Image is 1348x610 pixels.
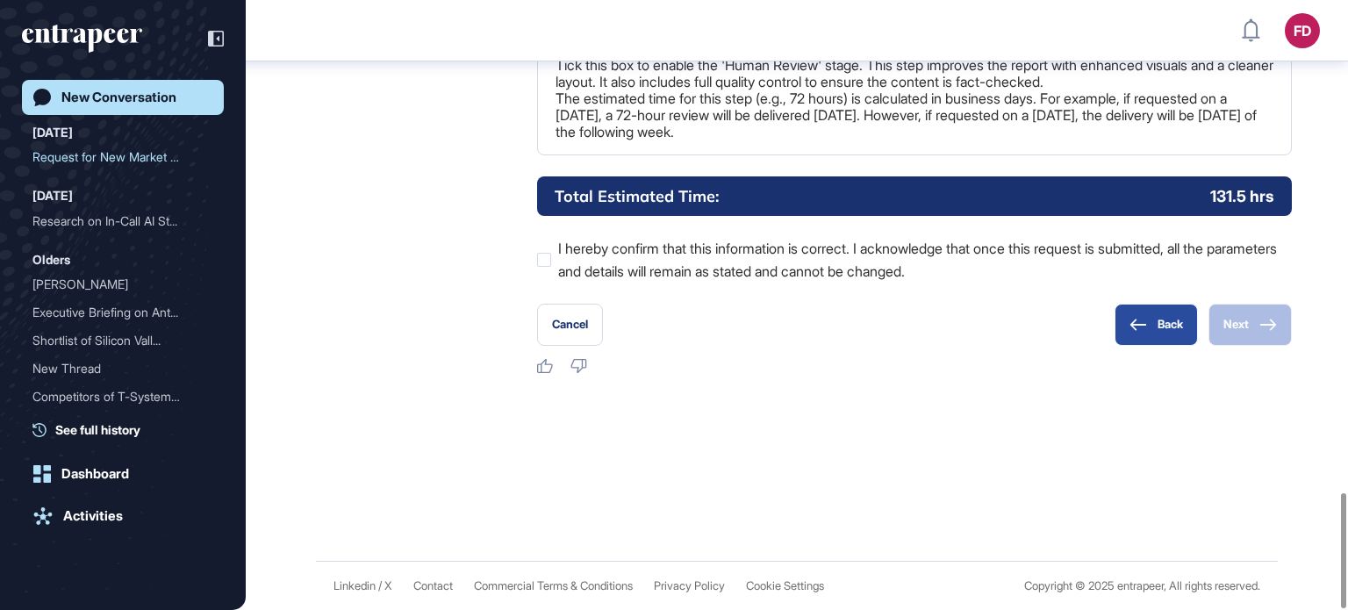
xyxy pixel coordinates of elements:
[474,579,633,592] a: Commercial Terms & Conditions
[32,249,70,270] div: Olders
[61,90,176,105] div: New Conversation
[22,456,224,492] a: Dashboard
[32,270,199,298] div: [PERSON_NAME]
[32,327,213,355] div: Shortlist of Silicon Valley Start-Ups Leveraging AI and Image Recognition for Meat Quality Valida...
[32,420,224,439] a: See full history
[32,298,213,327] div: Executive Briefing on Anthropic: Strategic Insights and Opportunities for Deutsche Telekom in AI ...
[32,355,213,383] div: New Thread
[333,579,376,592] a: Linkedin
[55,420,140,439] span: See full history
[22,25,142,53] div: entrapeer-logo
[32,143,199,171] div: Request for New Market Re...
[1285,13,1320,48] button: FD
[32,327,199,355] div: Shortlist of Silicon Vall...
[1210,185,1274,207] p: 131.5 hrs
[384,579,392,592] a: X
[1115,304,1198,346] button: Back
[556,57,1273,140] p: Tick this box to enable the 'Human Review' stage. This step improves the report with enhanced vis...
[654,579,725,592] a: Privacy Policy
[413,579,453,592] span: Contact
[32,143,213,171] div: Request for New Market Research
[61,466,129,482] div: Dashboard
[537,304,603,346] button: Cancel
[746,579,824,592] a: Cookie Settings
[32,122,73,143] div: [DATE]
[32,298,199,327] div: Executive Briefing on Ant...
[22,80,224,115] a: New Conversation
[32,355,199,383] div: New Thread
[32,207,199,235] div: Research on In-Call AI St...
[555,185,719,207] h6: Total Estimated Time:
[63,508,123,524] div: Activities
[32,185,73,206] div: [DATE]
[32,270,213,298] div: Curie
[1024,579,1260,592] div: Copyright © 2025 entrapeer, All rights reserved.
[32,383,199,411] div: Competitors of T-Systems ...
[32,383,213,411] div: Competitors of T-Systems in Managed Cloud Services in Germany
[32,207,213,235] div: Research on In-Call AI Startups Addressing U.S. Telecommunications Market
[378,579,382,592] span: /
[22,499,224,534] a: Activities
[537,237,1292,283] label: I hereby confirm that this information is correct. I acknowledge that once this request is submit...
